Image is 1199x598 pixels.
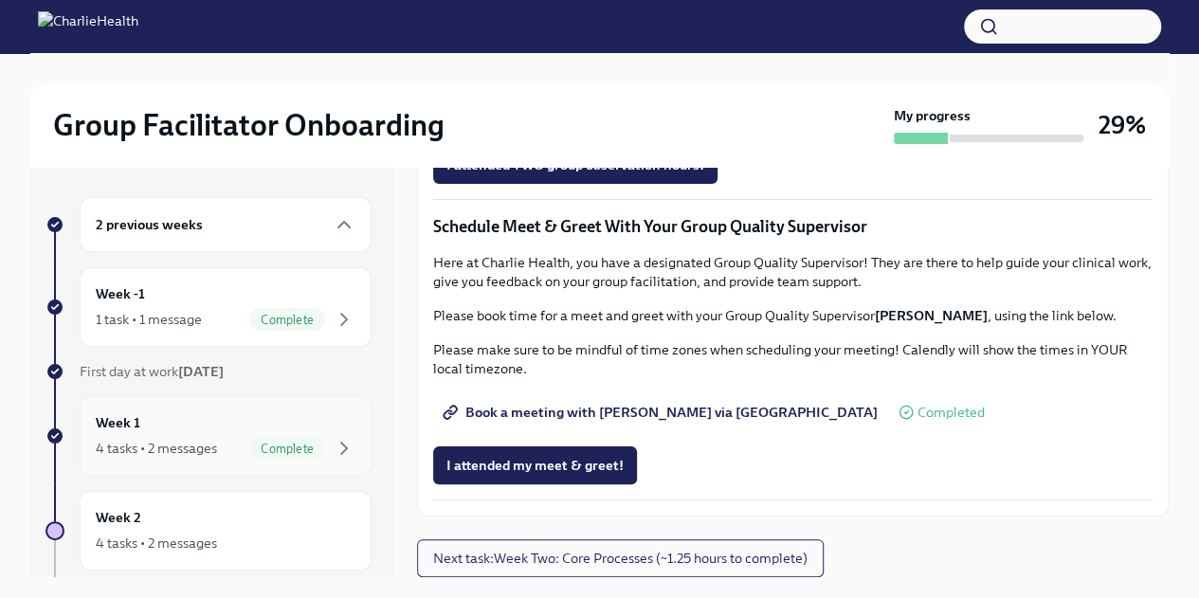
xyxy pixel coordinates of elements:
div: 4 tasks • 2 messages [96,534,217,553]
h6: Week 2 [96,507,141,528]
p: Here at Charlie Health, you have a designated Group Quality Supervisor! They are there to help gu... [433,253,1153,291]
h2: Group Facilitator Onboarding [53,106,445,144]
strong: My progress [894,106,971,125]
span: I attended my meet & greet! [446,456,624,475]
h6: 2 previous weeks [96,214,203,235]
p: Please make sure to be mindful of time zones when scheduling your meeting! Calendly will show the... [433,340,1153,378]
p: Schedule Meet & Greet With Your Group Quality Supervisor [433,215,1153,238]
a: Week -11 task • 1 messageComplete [45,267,372,347]
h6: Week 1 [96,412,140,433]
button: Next task:Week Two: Core Processes (~1.25 hours to complete) [417,539,824,577]
span: First day at work [80,363,224,380]
span: Complete [249,313,325,327]
h6: Week -1 [96,283,145,304]
a: Book a meeting with [PERSON_NAME] via [GEOGRAPHIC_DATA] [433,393,891,431]
span: Completed [917,406,985,420]
div: 2 previous weeks [80,197,372,252]
a: Week 14 tasks • 2 messagesComplete [45,396,372,476]
span: Complete [249,442,325,456]
p: Please book time for a meet and greet with your Group Quality Supervisor , using the link below. [433,306,1153,325]
div: 1 task • 1 message [96,310,202,329]
span: Book a meeting with [PERSON_NAME] via [GEOGRAPHIC_DATA] [446,403,878,422]
div: 4 tasks • 2 messages [96,439,217,458]
img: CharlieHealth [38,11,138,42]
a: First day at work[DATE] [45,362,372,381]
strong: [PERSON_NAME] [875,307,988,324]
a: Week 24 tasks • 2 messages [45,491,372,571]
strong: [DATE] [178,363,224,380]
h3: 29% [1099,108,1146,142]
span: Next task : Week Two: Core Processes (~1.25 hours to complete) [433,549,808,568]
button: I attended my meet & greet! [433,446,637,484]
